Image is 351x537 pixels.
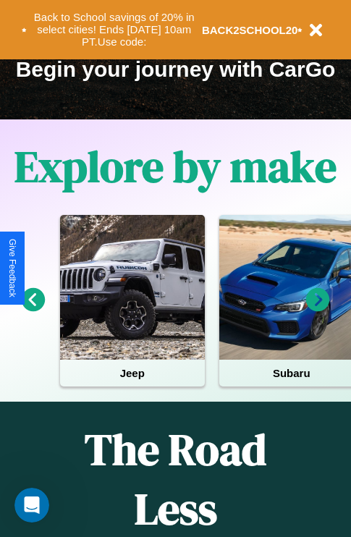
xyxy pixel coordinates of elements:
button: Back to School savings of 20% in select cities! Ends [DATE] 10am PT.Use code: [27,7,202,52]
h4: Jeep [60,360,205,386]
iframe: Intercom live chat [14,488,49,523]
div: Give Feedback [7,239,17,297]
b: BACK2SCHOOL20 [202,24,298,36]
h1: Explore by make [14,137,337,196]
